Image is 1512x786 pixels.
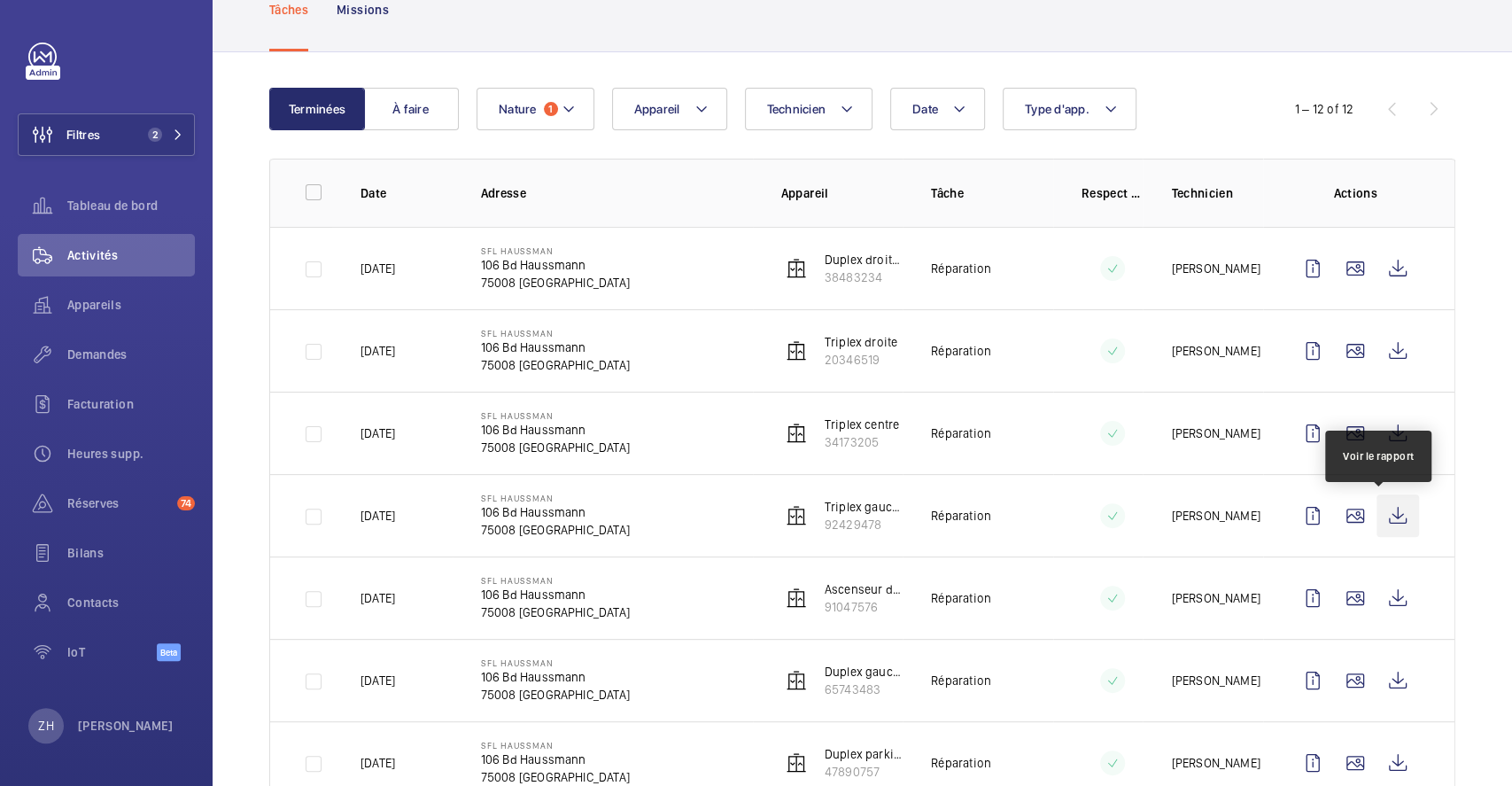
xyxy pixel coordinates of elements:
p: 75008 [GEOGRAPHIC_DATA] [481,356,630,374]
span: Activités [67,246,195,264]
p: Respect délai [1082,184,1144,202]
p: SFL Haussman [481,740,630,751]
img: elevator.svg [786,505,807,526]
p: 106 Bd Haussmann [481,256,630,274]
p: Triplex droite [825,333,898,351]
p: [PERSON_NAME] [1171,424,1260,442]
button: Appareil [612,88,727,130]
p: SFL Haussman [481,658,630,668]
p: [DATE] [361,424,395,442]
p: 91047576 [825,598,903,616]
p: 106 Bd Haussmann [481,586,630,603]
p: Triplex gauche [825,498,903,516]
div: 1 – 12 of 12 [1295,100,1353,118]
p: 106 Bd Haussmann [481,421,630,439]
p: SFL Haussman [481,245,630,256]
span: 74 [177,496,195,510]
p: Missions [337,1,389,19]
p: Réparation [931,260,991,277]
p: Duplex parking Droite [825,745,903,763]
span: Appareils [67,296,195,314]
p: 47890757 [825,763,903,781]
p: 106 Bd Haussmann [481,668,630,686]
div: Voir le rapport [1343,448,1415,464]
p: Duplex droite acceuil [825,251,903,268]
p: SFL Haussman [481,328,630,339]
p: 106 Bd Haussmann [481,339,630,356]
button: Nature1 [477,88,594,130]
span: 1 [544,102,558,116]
p: Date [361,184,453,202]
p: Adresse [481,184,753,202]
p: Actions [1291,184,1419,202]
p: 75008 [GEOGRAPHIC_DATA] [481,768,630,786]
p: Réparation [931,672,991,689]
p: SFL Haussman [481,575,630,586]
p: 106 Bd Haussmann [481,751,630,768]
button: Type d'app. [1003,88,1136,130]
p: 75008 [GEOGRAPHIC_DATA] [481,521,630,539]
span: Tableau de bord [67,197,195,214]
p: [PERSON_NAME] [1171,754,1260,772]
span: Facturation [67,395,195,413]
span: Heures supp. [67,445,195,463]
p: Réparation [931,342,991,360]
img: elevator.svg [786,670,807,691]
p: [PERSON_NAME] [1171,672,1260,689]
p: 75008 [GEOGRAPHIC_DATA] [481,603,630,621]
p: Réparation [931,589,991,607]
p: [DATE] [361,754,395,772]
p: 34173205 [825,433,900,451]
button: Terminées [269,88,365,130]
img: elevator.svg [786,423,807,444]
p: 92429478 [825,516,903,533]
p: Tâche [931,184,1053,202]
p: [DATE] [361,260,395,277]
p: Tâches [269,1,308,19]
p: [DATE] [361,672,395,689]
button: Date [890,88,985,130]
span: Appareil [634,102,680,116]
span: Filtres [66,126,100,144]
p: Triplex centre [825,416,900,433]
span: Beta [157,643,181,661]
p: 38483234 [825,268,903,286]
p: [DATE] [361,589,395,607]
span: IoT [67,643,157,661]
button: Filtres2 [18,113,195,156]
span: Technicien [767,102,826,116]
button: Technicien [745,88,873,130]
span: Nature [499,102,537,116]
p: [DATE] [361,507,395,525]
p: Ascenseur de charge [825,580,903,598]
span: Réserves [67,494,170,512]
img: elevator.svg [786,588,807,609]
p: 75008 [GEOGRAPHIC_DATA] [481,439,630,456]
p: [PERSON_NAME] [1171,342,1260,360]
span: Contacts [67,594,195,611]
img: elevator.svg [786,752,807,774]
p: 75008 [GEOGRAPHIC_DATA] [481,274,630,292]
p: 106 Bd Haussmann [481,503,630,521]
p: 20346519 [825,351,898,369]
p: Réparation [931,507,991,525]
p: [PERSON_NAME] [1171,260,1260,277]
p: Technicien [1171,184,1263,202]
p: 65743483 [825,681,903,698]
button: À faire [363,88,459,130]
p: Duplex gauche Accueil [825,663,903,681]
img: elevator.svg [786,258,807,279]
p: [PERSON_NAME] [1171,507,1260,525]
span: Type d'app. [1025,102,1089,116]
p: 75008 [GEOGRAPHIC_DATA] [481,686,630,704]
p: [PERSON_NAME] [78,717,174,735]
p: ZH [38,717,53,735]
p: SFL Haussman [481,410,630,421]
p: [PERSON_NAME] [1171,589,1260,607]
img: elevator.svg [786,340,807,362]
p: Appareil [781,184,903,202]
span: Date [912,102,938,116]
span: Bilans [67,544,195,562]
p: Réparation [931,754,991,772]
p: SFL Haussman [481,493,630,503]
